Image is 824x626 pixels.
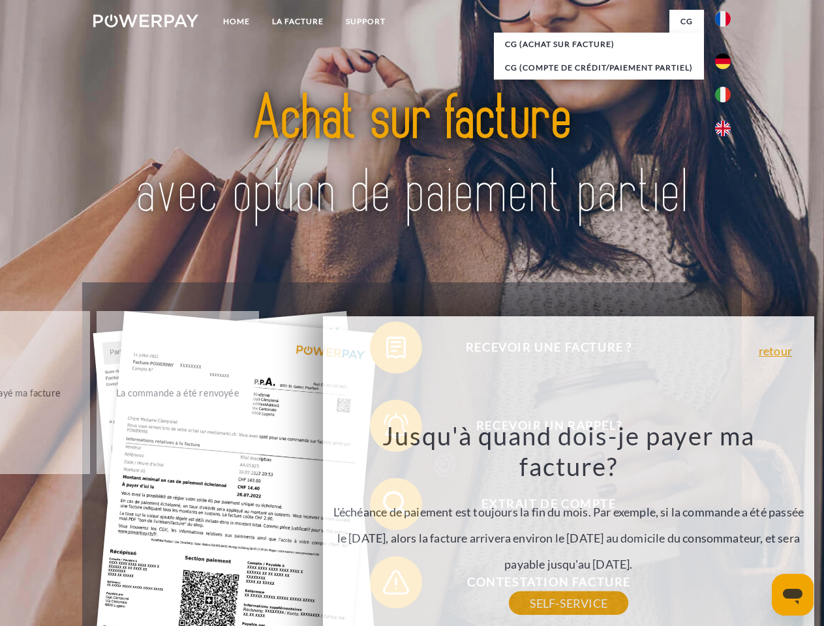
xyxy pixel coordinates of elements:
[494,56,704,80] a: CG (Compte de crédit/paiement partiel)
[669,10,704,33] a: CG
[509,591,628,615] a: SELF-SERVICE
[772,574,814,616] iframe: Bouton de lancement de la fenêtre de messagerie
[261,10,335,33] a: LA FACTURE
[759,345,792,357] a: retour
[330,420,806,603] div: L'échéance de paiement est toujours la fin du mois. Par exemple, si la commande a été passée le [...
[715,53,731,69] img: de
[104,383,251,401] div: La commande a été renvoyée
[330,420,806,483] h3: Jusqu'à quand dois-je payer ma facture?
[93,14,198,27] img: logo-powerpay-white.svg
[494,33,704,56] a: CG (achat sur facture)
[335,10,397,33] a: Support
[715,87,731,102] img: it
[212,10,261,33] a: Home
[125,63,699,250] img: title-powerpay_fr.svg
[715,11,731,27] img: fr
[715,121,731,136] img: en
